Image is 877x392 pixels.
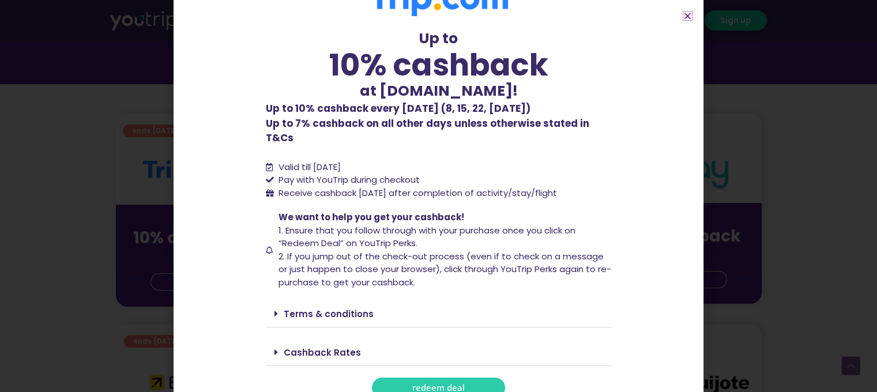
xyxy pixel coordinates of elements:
[278,224,575,250] span: 1. Ensure that you follow through with your purchase once you click on “Redeem Deal” on YouTrip P...
[266,50,612,80] div: 10% cashback
[284,346,361,359] a: Cashback Rates
[266,339,612,366] div: Cashback Rates
[683,12,692,20] a: Close
[278,187,557,199] span: Receive cashback [DATE] after completion of activity/stay/flight
[266,300,612,327] div: Terms & conditions
[278,250,611,288] span: 2. If you jump out of the check-out process (even if to check on a message or just happen to clos...
[266,101,612,146] p: Up to 7% cashback on all other days unless otherwise stated in T&Cs
[284,308,374,320] a: Terms & conditions
[266,101,530,115] b: Up to 10% cashback every [DATE] (8, 15, 22, [DATE])
[412,383,465,392] span: redeem deal
[266,28,612,101] div: Up to at [DOMAIN_NAME]!
[278,161,341,173] span: Valid till [DATE]
[276,174,420,187] span: Pay with YouTrip during checkout
[278,211,464,223] span: We want to help you get your cashback!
